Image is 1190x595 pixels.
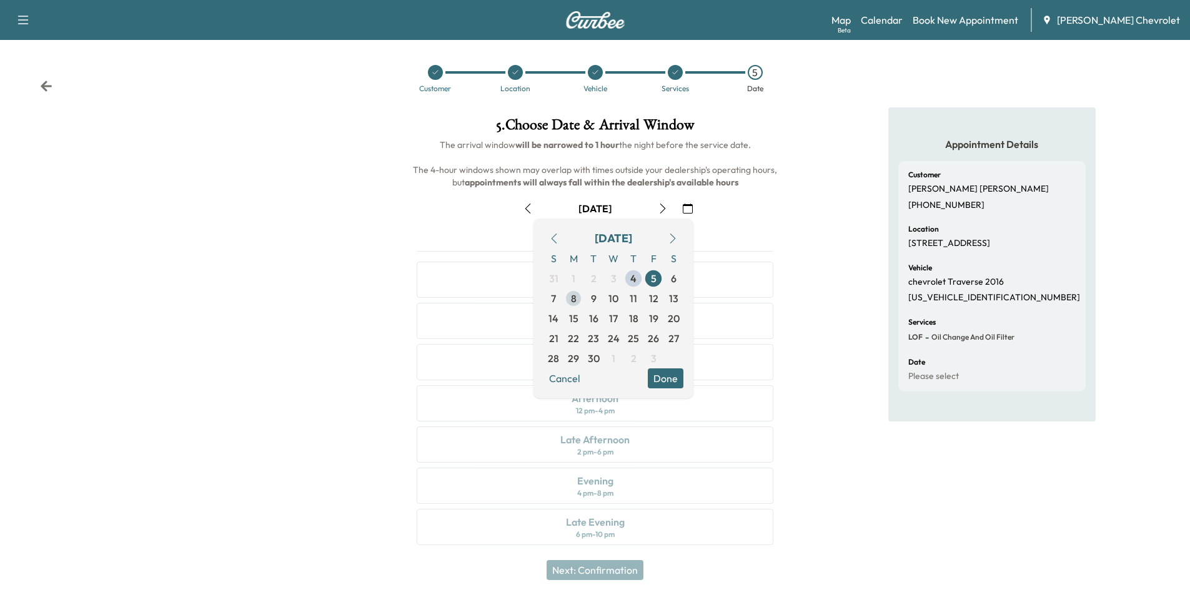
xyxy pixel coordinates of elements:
[663,248,683,268] span: S
[591,271,597,286] span: 2
[612,351,615,366] span: 1
[565,11,625,29] img: Curbee Logo
[568,351,579,366] span: 29
[908,171,941,179] h6: Customer
[649,311,658,326] span: 19
[608,331,620,346] span: 24
[543,248,563,268] span: S
[611,271,617,286] span: 3
[908,292,1080,303] p: [US_VEHICLE_IDENTIFICATION_NUMBER]
[669,291,678,306] span: 13
[643,248,663,268] span: F
[603,248,623,268] span: W
[649,291,658,306] span: 12
[568,331,579,346] span: 22
[630,291,637,306] span: 11
[543,368,586,388] button: Cancel
[913,12,1018,27] a: Book New Appointment
[908,318,936,326] h6: Services
[413,139,779,188] span: The arrival window the night before the service date. The 4-hour windows shown may overlap with t...
[898,137,1086,151] h5: Appointment Details
[578,202,612,215] div: [DATE]
[923,331,929,343] span: -
[572,271,575,286] span: 1
[515,139,619,150] b: will be narrowed to 1 hour
[419,85,451,92] div: Customer
[908,264,932,272] h6: Vehicle
[609,311,618,326] span: 17
[668,311,680,326] span: 20
[651,351,657,366] span: 3
[748,65,763,80] div: 5
[588,351,600,366] span: 30
[908,184,1049,195] p: [PERSON_NAME] [PERSON_NAME]
[861,12,903,27] a: Calendar
[407,117,783,139] h1: 5 . Choose Date & Arrival Window
[831,12,851,27] a: MapBeta
[549,331,558,346] span: 21
[563,248,583,268] span: M
[747,85,763,92] div: Date
[838,26,851,35] div: Beta
[623,248,643,268] span: T
[588,331,599,346] span: 23
[591,291,597,306] span: 9
[500,85,530,92] div: Location
[929,332,1014,342] span: Oil Change and Oil Filter
[551,291,556,306] span: 7
[908,238,990,249] p: [STREET_ADDRESS]
[908,358,925,366] h6: Date
[628,331,639,346] span: 25
[608,291,618,306] span: 10
[908,277,1004,288] p: chevrolet Traverse 2016
[589,311,598,326] span: 16
[1057,12,1180,27] span: [PERSON_NAME] Chevrolet
[40,80,52,92] div: Back
[569,311,578,326] span: 15
[668,331,679,346] span: 27
[549,271,558,286] span: 31
[908,225,939,233] h6: Location
[648,368,683,388] button: Done
[571,291,577,306] span: 8
[583,85,607,92] div: Vehicle
[671,271,677,286] span: 6
[908,332,923,342] span: LOF
[651,271,657,286] span: 5
[662,85,689,92] div: Services
[648,331,659,346] span: 26
[548,311,558,326] span: 14
[465,177,738,188] b: appointments will always fall within the dealership's available hours
[583,248,603,268] span: T
[631,351,637,366] span: 2
[630,271,637,286] span: 4
[595,230,632,247] div: [DATE]
[629,311,638,326] span: 18
[908,371,959,382] p: Please select
[548,351,559,366] span: 28
[908,200,984,211] p: [PHONE_NUMBER]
